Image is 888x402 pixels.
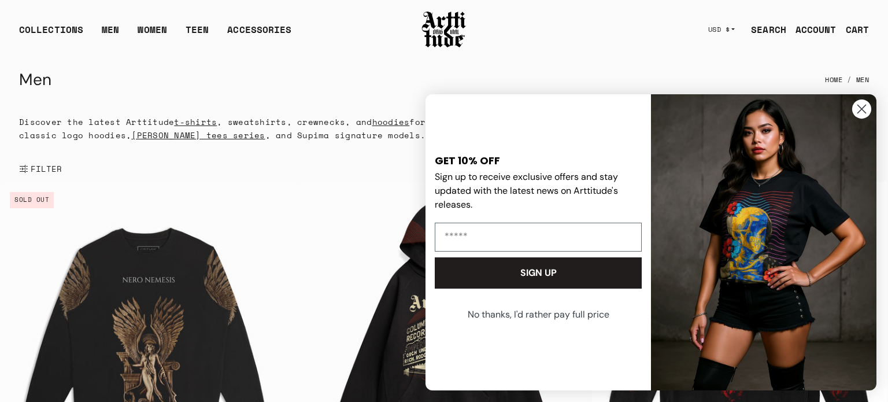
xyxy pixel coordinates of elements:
a: WOMEN [138,23,167,46]
div: FLYOUT Form [414,83,888,402]
button: USD $ [701,17,742,42]
h1: Men [19,66,51,94]
a: SEARCH [742,18,786,41]
span: GET 10% OFF [435,153,500,168]
div: ACCESSORIES [227,23,291,46]
div: COLLECTIONS [19,23,83,46]
button: Show filters [19,156,62,182]
a: ACCOUNT [786,18,837,41]
ul: Main navigation [10,23,301,46]
a: hoodies [372,116,410,128]
span: Sign up to receive exclusive offers and stay updated with the latest news on Arttitude's releases. [435,171,618,211]
a: Home [825,67,842,93]
a: t-shirts [174,116,217,128]
a: Open cart [837,18,869,41]
img: 88b40c6e-4fbe-451e-b692-af676383430e.jpeg [651,94,876,390]
span: Sold out [10,192,54,208]
a: [PERSON_NAME] tees series [131,129,265,141]
button: Close dialog [852,99,872,119]
img: Arttitude [421,10,467,49]
a: MEN [102,23,119,46]
div: CART [846,23,869,36]
button: SIGN UP [435,257,642,289]
p: Discover the latest Arttitude , sweatshirts, crewnecks, and for men. Explore our wide selection o... [19,115,722,142]
input: Email [435,223,642,252]
span: USD $ [708,25,730,34]
button: No thanks, I'd rather pay full price [434,300,643,329]
li: Men [842,67,869,93]
a: TEEN [186,23,209,46]
span: FILTER [28,163,62,175]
